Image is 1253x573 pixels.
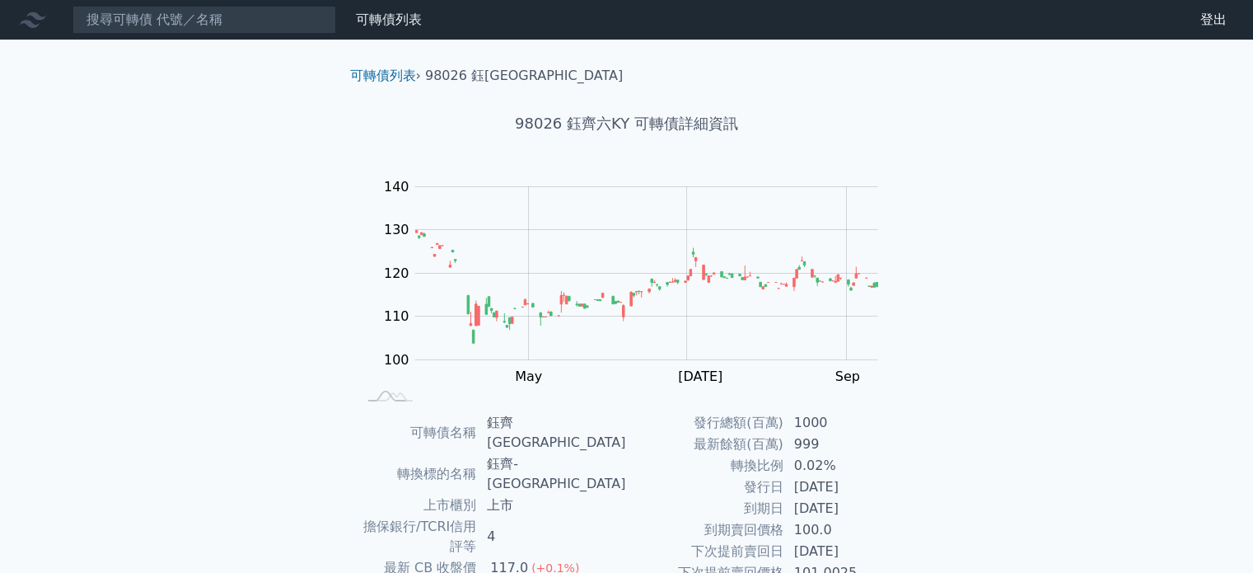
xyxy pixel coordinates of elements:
[1187,7,1240,33] a: 登出
[477,495,626,516] td: 上市
[337,112,917,135] h1: 98026 鈺齊六KY 可轉債詳細資訊
[356,12,422,27] a: 可轉債列表
[384,222,409,237] tspan: 130
[627,434,784,455] td: 最新餘額(百萬)
[784,412,897,434] td: 1000
[784,498,897,519] td: [DATE]
[357,516,478,557] td: 擔保銀行/TCRI信用評等
[72,6,336,34] input: 搜尋可轉債 代號／名稱
[784,541,897,562] td: [DATE]
[350,66,421,86] li: ›
[357,495,478,516] td: 上市櫃別
[384,352,409,368] tspan: 100
[477,412,626,453] td: 鈺齊[GEOGRAPHIC_DATA]
[384,179,409,195] tspan: 140
[357,453,478,495] td: 轉換標的名稱
[515,369,542,384] tspan: May
[627,519,784,541] td: 到期賣回價格
[627,498,784,519] td: 到期日
[784,477,897,498] td: [DATE]
[425,66,623,86] li: 98026 鈺[GEOGRAPHIC_DATA]
[627,455,784,477] td: 轉換比例
[835,369,860,384] tspan: Sep
[477,516,626,557] td: 4
[384,265,409,281] tspan: 120
[627,412,784,434] td: 發行總額(百萬)
[678,369,722,384] tspan: [DATE]
[784,455,897,477] td: 0.02%
[784,519,897,541] td: 100.0
[384,308,409,324] tspan: 110
[784,434,897,455] td: 999
[627,541,784,562] td: 下次提前賣回日
[477,453,626,495] td: 鈺齊-[GEOGRAPHIC_DATA]
[357,412,478,453] td: 可轉債名稱
[627,477,784,498] td: 發行日
[350,68,416,83] a: 可轉債列表
[415,231,877,344] g: Series
[375,179,902,384] g: Chart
